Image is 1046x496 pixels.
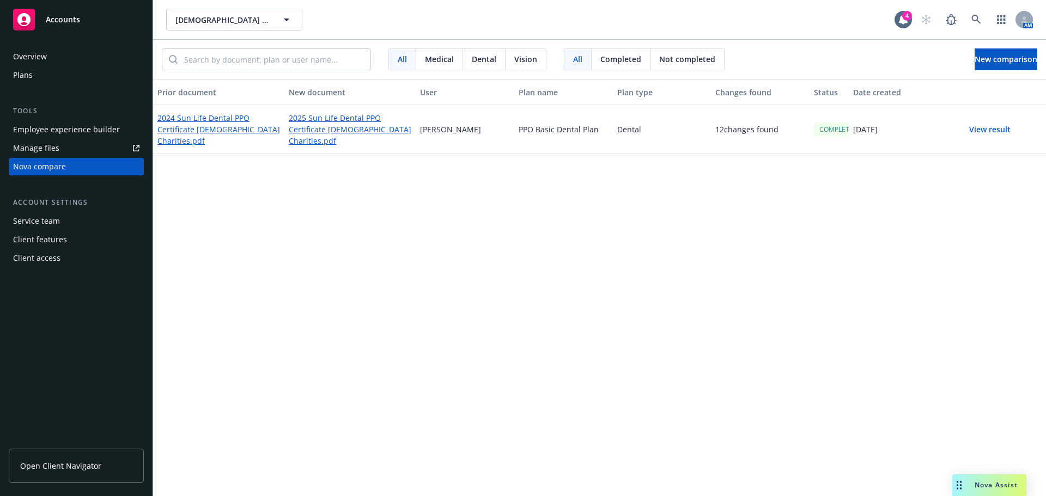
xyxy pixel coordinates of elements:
[46,15,80,24] span: Accounts
[849,79,947,105] button: Date created
[13,48,47,65] div: Overview
[13,139,59,157] div: Manage files
[169,55,178,64] svg: Search
[289,87,411,98] div: New document
[9,139,144,157] a: Manage files
[990,9,1012,30] a: Switch app
[659,53,715,65] span: Not completed
[425,53,454,65] span: Medical
[9,4,144,35] a: Accounts
[13,231,67,248] div: Client features
[420,87,510,98] div: User
[472,53,496,65] span: Dental
[915,9,937,30] a: Start snowing
[166,9,302,30] button: [DEMOGRAPHIC_DATA] Charities
[902,11,912,21] div: 4
[573,53,582,65] span: All
[519,87,609,98] div: Plan name
[157,87,280,98] div: Prior document
[810,79,849,105] button: Status
[178,49,370,70] input: Search by document, plan or user name...
[975,48,1037,70] button: New comparison
[9,158,144,175] a: Nova compare
[420,124,481,135] p: [PERSON_NAME]
[940,9,962,30] a: Report a Bug
[514,53,537,65] span: Vision
[9,212,144,230] a: Service team
[613,105,711,154] div: Dental
[711,79,810,105] button: Changes found
[157,112,280,146] a: 2024 Sun Life Dental PPO Certificate [DEMOGRAPHIC_DATA] Charities.pdf
[814,123,863,136] div: COMPLETED
[9,106,144,117] div: Tools
[9,197,144,208] div: Account settings
[9,121,144,138] a: Employee experience builder
[965,9,987,30] a: Search
[715,124,779,135] p: 12 changes found
[952,474,966,496] div: Drag to move
[398,53,407,65] span: All
[289,112,411,146] a: 2025 Sun Life Dental PPO Certificate [DEMOGRAPHIC_DATA] Charities.pdf
[416,79,514,105] button: User
[9,231,144,248] a: Client features
[9,48,144,65] a: Overview
[514,105,613,154] div: PPO Basic Dental Plan
[853,87,943,98] div: Date created
[613,79,711,105] button: Plan type
[13,212,60,230] div: Service team
[715,87,805,98] div: Changes found
[175,14,270,26] span: [DEMOGRAPHIC_DATA] Charities
[952,119,1028,140] button: View result
[514,79,613,105] button: Plan name
[13,249,60,267] div: Client access
[975,480,1018,489] span: Nova Assist
[9,66,144,84] a: Plans
[814,87,844,98] div: Status
[952,474,1026,496] button: Nova Assist
[975,54,1037,64] span: New comparison
[13,121,120,138] div: Employee experience builder
[853,124,878,135] p: [DATE]
[20,460,101,471] span: Open Client Navigator
[617,87,707,98] div: Plan type
[13,66,33,84] div: Plans
[9,249,144,267] a: Client access
[600,53,641,65] span: Completed
[153,79,284,105] button: Prior document
[284,79,416,105] button: New document
[13,158,66,175] div: Nova compare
